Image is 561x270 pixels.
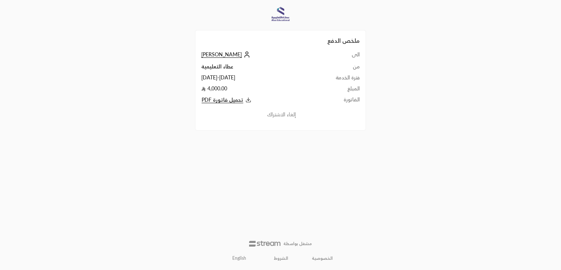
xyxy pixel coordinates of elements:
p: مشغل بواسطة [283,241,312,247]
button: إلغاء الاشتراك [201,110,360,119]
a: English [228,252,250,264]
td: الفاتورة [310,96,360,104]
img: Company Logo [271,4,290,24]
a: الخصوصية [312,255,333,261]
span: [PERSON_NAME] [201,51,242,58]
td: [DATE] - [DATE] [201,74,310,85]
td: الى [310,51,360,63]
td: من [310,63,360,74]
a: [PERSON_NAME] [201,51,252,57]
h2: ملخص الدفع [201,36,360,45]
td: عطاء التعليمية [201,63,310,74]
td: فترة الخدمة [310,74,360,85]
button: تحميل فاتورة PDF [201,96,310,104]
a: الشروط [274,255,288,261]
td: المبلغ [310,85,360,96]
td: 4,000.00 [201,85,310,96]
span: تحميل فاتورة PDF [202,97,243,103]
